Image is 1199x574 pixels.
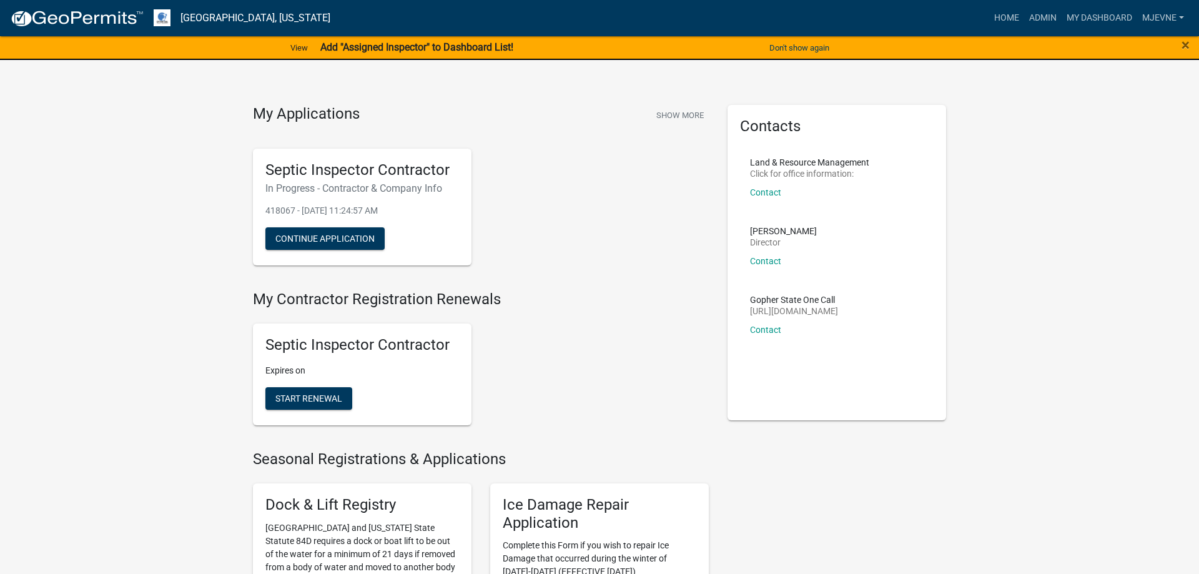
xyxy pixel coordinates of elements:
h4: My Applications [253,105,360,124]
a: Home [989,6,1024,30]
h4: My Contractor Registration Renewals [253,290,709,309]
h5: Septic Inspector Contractor [265,336,459,354]
a: Admin [1024,6,1062,30]
a: Contact [750,325,781,335]
h5: Dock & Lift Registry [265,496,459,514]
p: [PERSON_NAME] [750,227,817,235]
p: Land & Resource Management [750,158,869,167]
p: Gopher State One Call [750,295,838,304]
img: Otter Tail County, Minnesota [154,9,170,26]
h5: Contacts [740,117,934,136]
p: 418067 - [DATE] 11:24:57 AM [265,204,459,217]
button: Close [1182,37,1190,52]
p: Click for office information: [750,169,869,178]
a: Contact [750,187,781,197]
a: MJevne [1137,6,1189,30]
span: Start Renewal [275,393,342,403]
wm-registration-list-section: My Contractor Registration Renewals [253,290,709,435]
button: Continue Application [265,227,385,250]
p: [URL][DOMAIN_NAME] [750,307,838,315]
h5: Ice Damage Repair Application [503,496,696,532]
span: × [1182,36,1190,54]
h5: Septic Inspector Contractor [265,161,459,179]
h4: Seasonal Registrations & Applications [253,450,709,468]
strong: Add "Assigned Inspector" to Dashboard List! [320,41,513,53]
p: Expires on [265,364,459,377]
button: Start Renewal [265,387,352,410]
a: My Dashboard [1062,6,1137,30]
button: Show More [651,105,709,126]
p: Director [750,238,817,247]
a: [GEOGRAPHIC_DATA], [US_STATE] [180,7,330,29]
button: Don't show again [764,37,834,58]
h6: In Progress - Contractor & Company Info [265,182,459,194]
a: View [285,37,313,58]
a: Contact [750,256,781,266]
